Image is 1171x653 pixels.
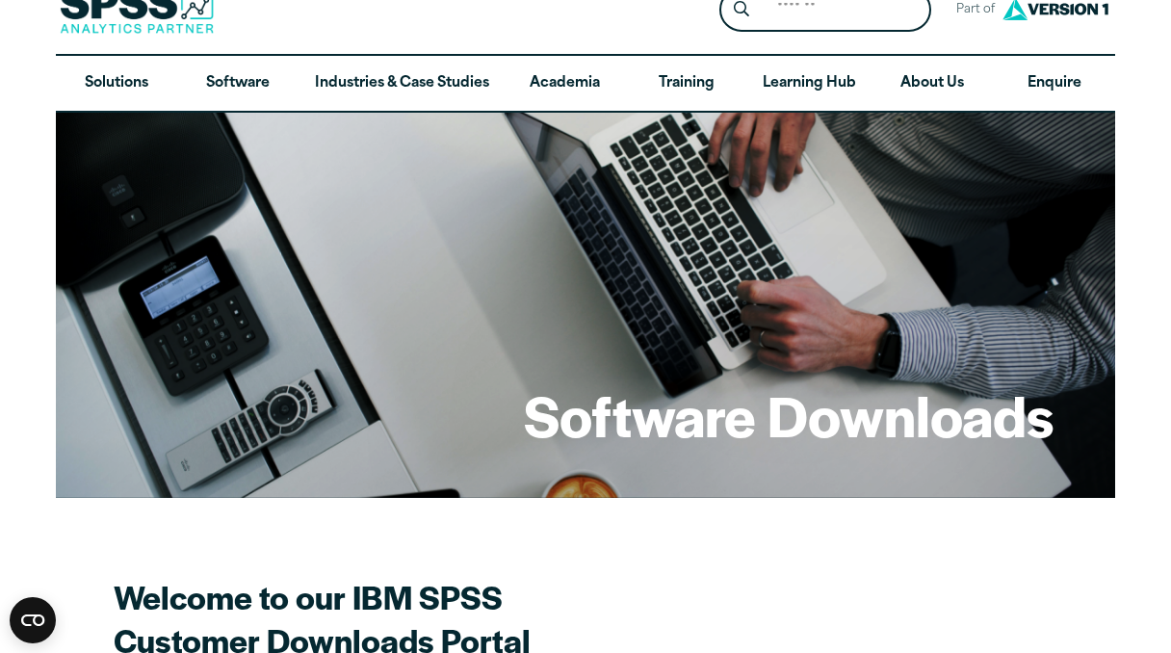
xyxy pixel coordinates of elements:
a: Academia [505,56,626,112]
nav: Desktop version of site main menu [56,56,1115,112]
a: Software [177,56,299,112]
a: Solutions [56,56,177,112]
a: About Us [872,56,993,112]
h1: Software Downloads [524,378,1054,453]
a: Enquire [994,56,1115,112]
a: Training [626,56,747,112]
button: Open CMP widget [10,597,56,643]
svg: Search magnifying glass icon [734,1,749,17]
a: Learning Hub [747,56,872,112]
a: Industries & Case Studies [299,56,505,112]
